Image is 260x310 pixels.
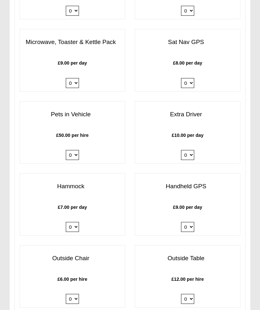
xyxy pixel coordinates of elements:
b: £6.00 per hire [57,277,87,282]
h3: Extra Driver [135,108,240,121]
b: £9.00 per day [58,60,87,66]
h3: Handheld GPS [135,180,240,193]
b: £9.00 per day [173,205,202,210]
b: £10.00 per day [172,133,204,138]
b: £12.00 per hire [171,277,204,282]
h3: Sat Nav GPS [135,36,240,49]
h3: Pets in Vehicle [20,108,125,121]
b: £50.00 per hire [56,133,89,138]
h3: Outside Table [135,252,240,265]
h3: Microwave, Toaster & Kettle Pack [20,36,125,49]
b: £7.00 per day [58,205,87,210]
h3: Outside Chair [20,252,125,265]
h3: Hammock [20,180,125,193]
b: £8.00 per day [173,60,202,66]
